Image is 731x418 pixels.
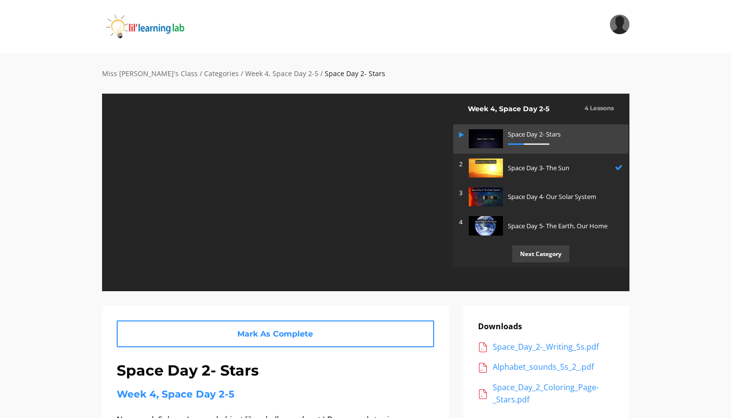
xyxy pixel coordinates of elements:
[241,68,243,79] div: /
[478,341,615,354] a: Space_Day_2-_Writing_Ss.pdf
[585,103,614,113] h3: 4 Lessons
[453,240,629,267] a: Next Category
[200,68,202,79] div: /
[453,124,629,154] a: Space Day 2- Stars
[508,163,610,173] p: Space Day 3- The Sun
[320,68,323,79] div: /
[453,211,629,240] a: 4 Space Day 5- The Earth, Our Home
[459,159,464,169] p: 2
[469,187,503,206] img: sirIClXPRpSzHk8Gqa80_9f19a114aa2157fc24c84677d6ef14e5b68055b1.jpg
[325,68,385,79] div: Space Day 2- Stars
[478,381,615,406] a: Space_Day_2_Coloring_Page-_Stars.pdf
[493,381,615,406] div: Space_Day_2_Coloring_Page-_Stars.pdf
[478,363,488,373] img: acrobat.png
[459,188,464,198] p: 3
[117,320,434,347] a: Mark As Complete
[245,69,318,78] a: Week 4, Space Day 2-5
[117,359,434,382] h1: Space Day 2- Stars
[512,245,569,262] p: Next Category
[508,221,618,231] p: Space Day 5- The Earth, Our Home
[468,103,580,114] h2: Week 4, Space Day 2-5
[478,389,488,399] img: acrobat.png
[469,129,503,148] img: oufrKwJTFqfsPL1Cszgz_6dc21a15151c6bd8f209d585632ce5d7b646cd5b.jpg
[478,361,615,374] a: Alphabet_sounds_Ss_2_.pdf
[508,129,618,139] p: Space Day 2- Stars
[204,69,239,78] a: Categories
[493,341,615,354] div: Space_Day_2-_Writing_Ss.pdf
[508,192,618,202] p: Space Day 4- Our Solar System
[469,159,503,178] img: v8qzqBXOSpupd0loWzg0_30415833e17d6a542325fdbef2dfcba9303c464d.jpg
[102,15,213,39] img: iJObvVIsTmeLBah9dr2P_logo_360x80.png
[493,361,615,374] div: Alphabet_sounds_Ss_2_.pdf
[453,182,629,211] a: 3 Space Day 4- Our Solar System
[610,15,629,34] img: b69540b4e3c2b2a40aee966d5313ed02
[459,217,464,227] p: 4
[117,388,234,400] a: Week 4, Space Day 2-5
[102,69,198,78] a: Miss [PERSON_NAME]'s Class
[478,320,615,333] p: Downloads
[453,154,629,182] a: 2 Space Day 3- The Sun
[478,342,488,352] img: acrobat.png
[469,216,503,235] img: 7o1D0RXtSPqMhxPGWAwk_17EC168C-FFC3-4ADD-B177-30EE614FBD99.jpeg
